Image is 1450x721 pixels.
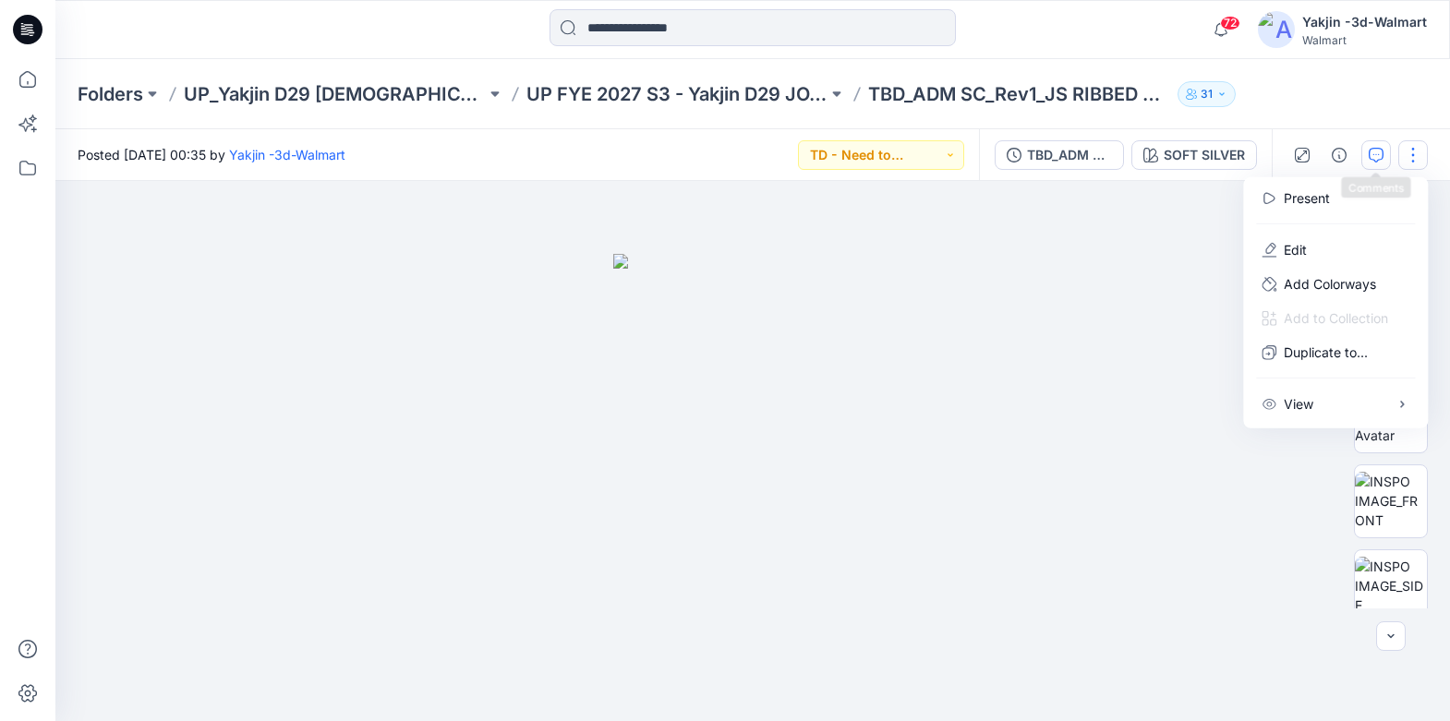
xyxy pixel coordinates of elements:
[868,81,1170,107] p: TBD_ADM SC_Rev1_JS RIBBED SLEEVE HENLEY TOP
[1355,557,1427,615] img: INSPO IMAGE_SIDE
[229,147,345,162] a: Yakjin -3d-Walmart
[78,81,143,107] a: Folders
[1164,145,1245,165] div: SOFT SILVER
[1258,11,1295,48] img: avatar
[1355,472,1427,530] img: INSPO IMAGE_FRONT
[1284,188,1330,208] a: Present
[1284,274,1376,294] p: Add Colorways
[613,254,892,720] img: eyJhbGciOiJIUzI1NiIsImtpZCI6IjAiLCJzbHQiOiJzZXMiLCJ0eXAiOiJKV1QifQ.eyJkYXRhIjp7InR5cGUiOiJzdG9yYW...
[1220,16,1240,30] span: 72
[1324,140,1354,170] button: Details
[78,145,345,164] span: Posted [DATE] 00:35 by
[184,81,486,107] a: UP_Yakjin D29 [DEMOGRAPHIC_DATA] Sleep
[1131,140,1257,170] button: SOFT SILVER
[1284,394,1313,414] p: View
[995,140,1124,170] button: TBD_ADM SC_Rev1_JS RIBBED SLEEVE HENLEY TOP
[1178,81,1236,107] button: 31
[1302,11,1427,33] div: Yakjin -3d-Walmart
[1284,342,1368,362] p: Duplicate to...
[1284,240,1307,259] a: Edit
[1302,33,1427,47] div: Walmart
[1201,84,1213,104] p: 31
[1027,145,1112,165] div: TBD_ADM SC_Rev1_JS RIBBED SLEEVE HENLEY TOP
[526,81,828,107] a: UP FYE 2027 S3 - Yakjin D29 JOYSPUN [DEMOGRAPHIC_DATA] Sleepwear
